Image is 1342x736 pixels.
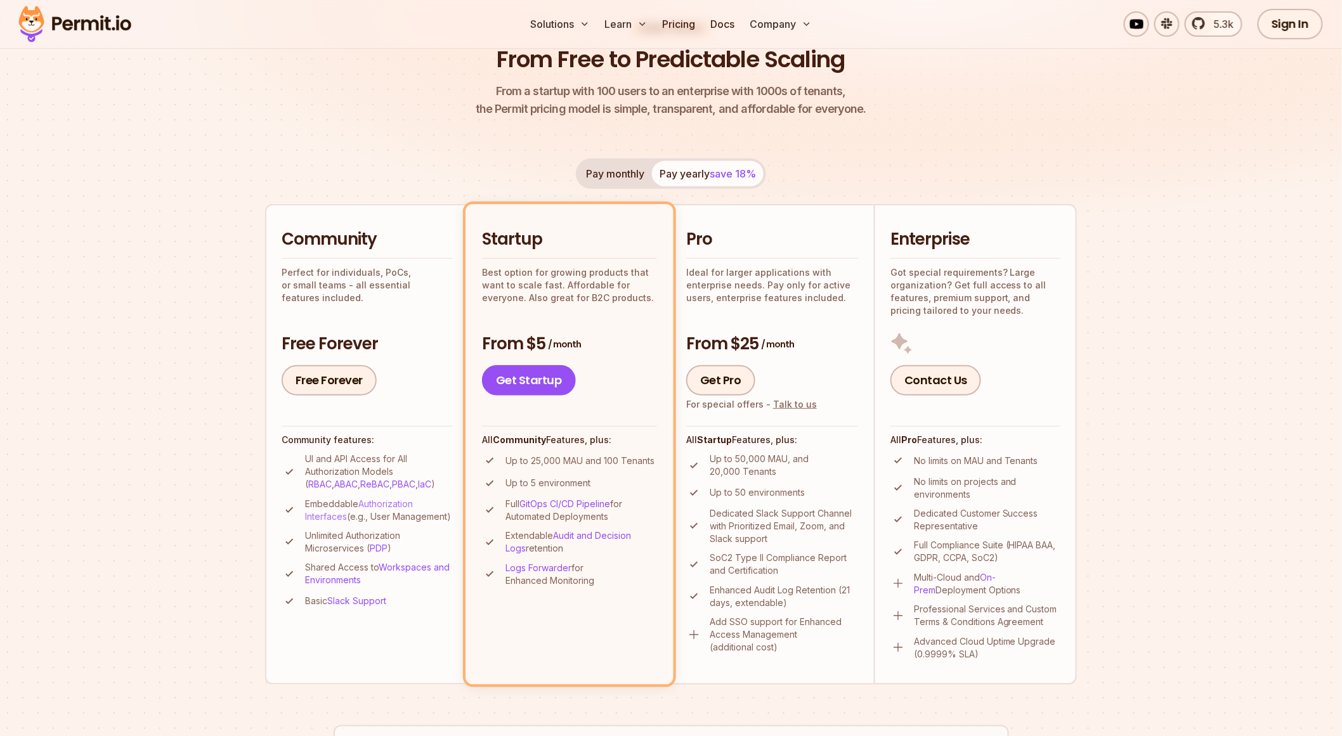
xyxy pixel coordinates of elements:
a: PBAC [392,479,415,489]
p: Basic [305,595,386,607]
h3: Free Forever [282,333,453,356]
p: Add SSO support for Enhanced Access Management (additional cost) [710,616,859,654]
a: Audit and Decision Logs [505,530,631,553]
h4: Community features: [282,434,453,446]
p: Up to 50,000 MAU, and 20,000 Tenants [710,453,859,478]
p: Embeddable (e.g., User Management) [305,498,453,523]
strong: Community [493,434,546,445]
p: Advanced Cloud Uptime Upgrade (0.9999% SLA) [914,635,1060,661]
h3: From $25 [686,333,859,356]
a: Authorization Interfaces [305,498,413,522]
p: Full for Automated Deployments [505,498,657,523]
p: Perfect for individuals, PoCs, or small teams - all essential features included. [282,266,453,304]
button: Solutions [526,11,595,37]
button: Pay monthly [578,161,652,186]
p: Up to 5 environment [505,477,590,489]
p: Ideal for larger applications with enterprise needs. Pay only for active users, enterprise featur... [686,266,859,304]
p: Unlimited Authorization Microservices ( ) [305,529,453,555]
a: ABAC [334,479,358,489]
span: / month [761,338,794,351]
strong: Startup [697,434,732,445]
strong: Pro [901,434,917,445]
p: Professional Services and Custom Terms & Conditions Agreement [914,603,1060,628]
p: Extendable retention [505,529,657,555]
p: Multi-Cloud and Deployment Options [914,571,1060,597]
a: Slack Support [327,595,386,606]
p: Got special requirements? Large organization? Get full access to all features, premium support, a... [890,266,1060,317]
a: Talk to us [773,399,817,410]
a: Contact Us [890,365,981,396]
h2: Startup [482,228,657,251]
span: / month [548,338,581,351]
a: Free Forever [282,365,377,396]
p: Dedicated Customer Success Representative [914,507,1060,533]
a: Docs [706,11,740,37]
p: for Enhanced Monitoring [505,562,657,587]
a: Sign In [1258,9,1323,39]
button: Company [745,11,817,37]
span: From a startup with 100 users to an enterprise with 1000s of tenants, [476,82,866,100]
a: IaC [418,479,431,489]
p: No limits on MAU and Tenants [914,455,1038,467]
p: Best option for growing products that want to scale fast. Affordable for everyone. Also great for... [482,266,657,304]
a: Pricing [658,11,701,37]
div: For special offers - [686,398,817,411]
h2: Enterprise [890,228,1060,251]
a: Get Startup [482,365,576,396]
a: Logs Forwarder [505,562,571,573]
h1: From Free to Predictable Scaling [497,44,845,75]
button: Learn [600,11,653,37]
img: Permit logo [13,3,137,46]
p: the Permit pricing model is simple, transparent, and affordable for everyone. [476,82,866,118]
p: Up to 50 environments [710,486,805,499]
h2: Community [282,228,453,251]
h2: Pro [686,228,859,251]
p: Up to 25,000 MAU and 100 Tenants [505,455,655,467]
p: Enhanced Audit Log Retention (21 days, extendable) [710,584,859,609]
a: RBAC [308,479,332,489]
p: UI and API Access for All Authorization Models ( , , , , ) [305,453,453,491]
a: 5.3k [1185,11,1242,37]
p: Full Compliance Suite (HIPAA BAA, GDPR, CCPA, SoC2) [914,539,1060,564]
a: ReBAC [360,479,389,489]
h4: All Features, plus: [686,434,859,446]
a: On-Prem [914,572,996,595]
a: GitOps CI/CD Pipeline [519,498,610,509]
p: No limits on projects and environments [914,475,1060,501]
a: Get Pro [686,365,755,396]
h4: All Features, plus: [890,434,1060,446]
h4: All Features, plus: [482,434,657,446]
p: Dedicated Slack Support Channel with Prioritized Email, Zoom, and Slack support [710,507,859,545]
a: PDP [370,543,388,553]
h3: From $5 [482,333,657,356]
p: SoC2 Type II Compliance Report and Certification [710,552,859,577]
span: 5.3k [1206,16,1234,32]
p: Shared Access to [305,561,453,586]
